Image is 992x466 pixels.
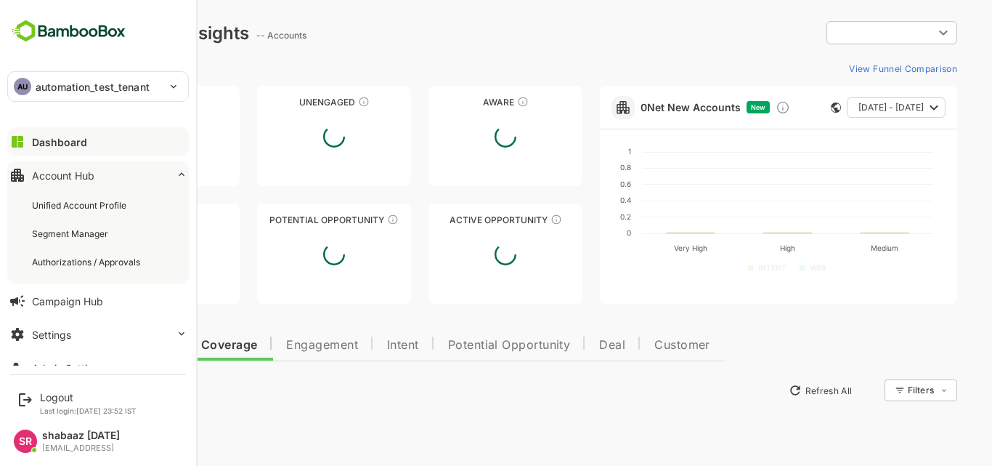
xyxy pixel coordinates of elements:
[206,30,260,41] ag: -- Accounts
[32,256,143,268] div: Authorizations / Approvals
[14,430,37,453] div: SR
[569,180,580,188] text: 0.6
[32,199,129,212] div: Unified Account Profile
[729,244,744,253] text: High
[129,214,141,225] div: These accounts are warm, further nurturing would qualify them to MQAs
[577,147,580,156] text: 1
[731,379,808,402] button: Refresh All
[548,340,574,351] span: Deal
[569,212,580,221] text: 0.2
[700,103,715,111] span: New
[36,79,150,95] p: automation_test_tenant
[35,23,198,44] div: Dashboard Insights
[7,320,189,349] button: Settings
[235,340,307,351] span: Engagement
[336,340,368,351] span: Intent
[32,295,103,308] div: Campaign Hub
[42,430,120,442] div: shabaaz [DATE]
[576,228,580,237] text: 0
[32,362,105,374] div: Admin Settings
[40,406,137,415] p: Last login: [DATE] 23:52 IST
[307,96,319,108] div: These accounts have not shown enough engagement and need nurturing
[7,286,189,316] button: Campaign Hub
[378,214,532,225] div: Active Opportunity
[32,329,71,341] div: Settings
[35,97,189,108] div: Unreached
[7,127,189,156] button: Dashboard
[623,244,656,253] text: Very High
[32,228,111,240] div: Segment Manager
[855,377,906,403] div: Filters
[336,214,348,225] div: These accounts are MQAs and can be passed on to Inside Sales
[590,101,690,113] a: 0Net New Accounts
[206,214,360,225] div: Potential Opportunity
[796,97,895,118] button: [DATE] - [DATE]
[569,163,580,172] text: 0.8
[8,72,188,101] div: AUautomation_test_tenant
[40,391,137,403] div: Logout
[603,340,659,351] span: Customer
[857,385,883,395] div: Filters
[35,214,189,225] div: Engaged
[569,196,580,204] text: 0.4
[780,103,790,113] div: This card does not support filter and segments
[397,340,520,351] span: Potential Opportunity
[792,57,906,80] button: View Funnel Comparison
[42,443,120,453] div: [EMAIL_ADDRESS]
[135,96,147,108] div: These accounts have not been engaged with for a defined time period
[7,17,130,45] img: BambooboxFullLogoMark.5f36c76dfaba33ec1ec1367b70bb1252.svg
[7,353,189,382] button: Admin Settings
[14,78,31,95] div: AU
[776,20,906,46] div: ​
[378,97,532,108] div: Aware
[820,244,847,252] text: Medium
[32,136,87,148] div: Dashboard
[7,161,189,190] button: Account Hub
[35,377,141,403] button: New Insights
[206,97,360,108] div: Unengaged
[725,100,739,115] div: Discover new ICP-fit accounts showing engagement — via intent surges, anonymous website visits, L...
[32,169,94,182] div: Account Hub
[808,98,873,117] span: [DATE] - [DATE]
[500,214,511,225] div: These accounts have open opportunities which might be at any of the Sales Stages
[49,340,206,351] span: Data Quality and Coverage
[466,96,478,108] div: These accounts have just entered the buying cycle and need further nurturing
